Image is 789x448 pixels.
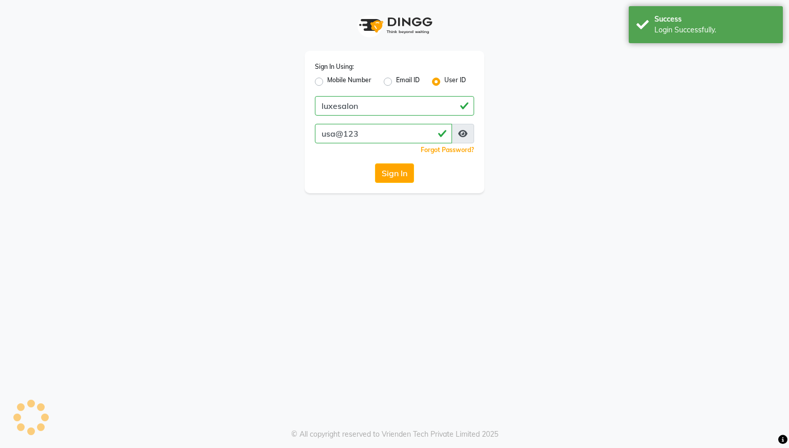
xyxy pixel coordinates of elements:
[375,163,414,183] button: Sign In
[421,146,474,154] a: Forgot Password?
[315,96,474,116] input: Username
[654,25,775,35] div: Login Successfully.
[327,76,371,88] label: Mobile Number
[315,62,354,71] label: Sign In Using:
[353,10,436,41] img: logo1.svg
[444,76,466,88] label: User ID
[315,124,452,143] input: Username
[396,76,420,88] label: Email ID
[654,14,775,25] div: Success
